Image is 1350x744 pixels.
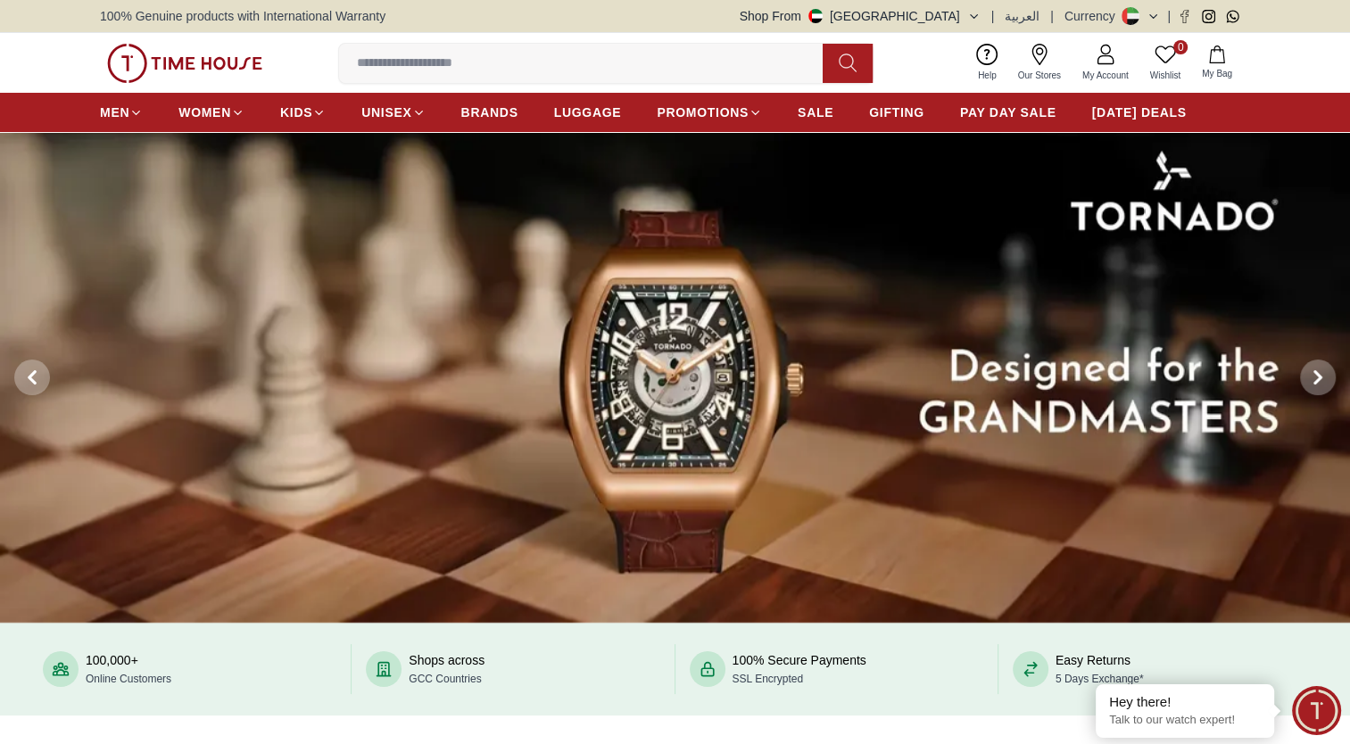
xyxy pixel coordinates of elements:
span: MEN [100,103,129,121]
img: United Arab Emirates [808,9,823,23]
a: MEN [100,96,143,128]
span: [DATE] DEALS [1092,103,1187,121]
span: KIDS [280,103,312,121]
div: Shops across [409,651,485,687]
img: ... [107,44,262,83]
span: UNISEX [361,103,411,121]
button: العربية [1005,7,1039,25]
span: Online Customers [86,673,171,685]
span: Wishlist [1143,69,1188,82]
span: | [1050,7,1054,25]
a: 0Wishlist [1139,40,1191,86]
a: Whatsapp [1226,10,1239,23]
span: Help [971,69,1004,82]
span: 5 Days Exchange* [1056,673,1144,685]
span: Our Stores [1011,69,1068,82]
div: Hey there! [1109,693,1261,711]
span: GCC Countries [409,673,481,685]
span: PROMOTIONS [657,103,749,121]
span: My Account [1075,69,1136,82]
a: Help [967,40,1007,86]
span: | [991,7,995,25]
a: SALE [798,96,833,128]
a: Our Stores [1007,40,1072,86]
a: PAY DAY SALE [960,96,1056,128]
span: 100% Genuine products with International Warranty [100,7,385,25]
a: GIFTING [869,96,924,128]
a: WOMEN [178,96,244,128]
a: KIDS [280,96,326,128]
a: BRANDS [461,96,518,128]
span: SSL Encrypted [733,673,804,685]
a: Instagram [1202,10,1215,23]
div: Chat Widget [1292,686,1341,735]
a: LUGGAGE [554,96,622,128]
span: PAY DAY SALE [960,103,1056,121]
a: Facebook [1178,10,1191,23]
span: | [1167,7,1171,25]
div: Easy Returns [1056,651,1144,687]
span: LUGGAGE [554,103,622,121]
span: BRANDS [461,103,518,121]
div: 100% Secure Payments [733,651,866,687]
a: [DATE] DEALS [1092,96,1187,128]
div: 100,000+ [86,651,171,687]
span: SALE [798,103,833,121]
a: PROMOTIONS [657,96,762,128]
div: Currency [1064,7,1122,25]
a: UNISEX [361,96,425,128]
p: Talk to our watch expert! [1109,713,1261,728]
span: 0 [1173,40,1188,54]
span: GIFTING [869,103,924,121]
button: My Bag [1191,42,1243,84]
button: Shop From[GEOGRAPHIC_DATA] [740,7,981,25]
span: WOMEN [178,103,231,121]
span: My Bag [1195,67,1239,80]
